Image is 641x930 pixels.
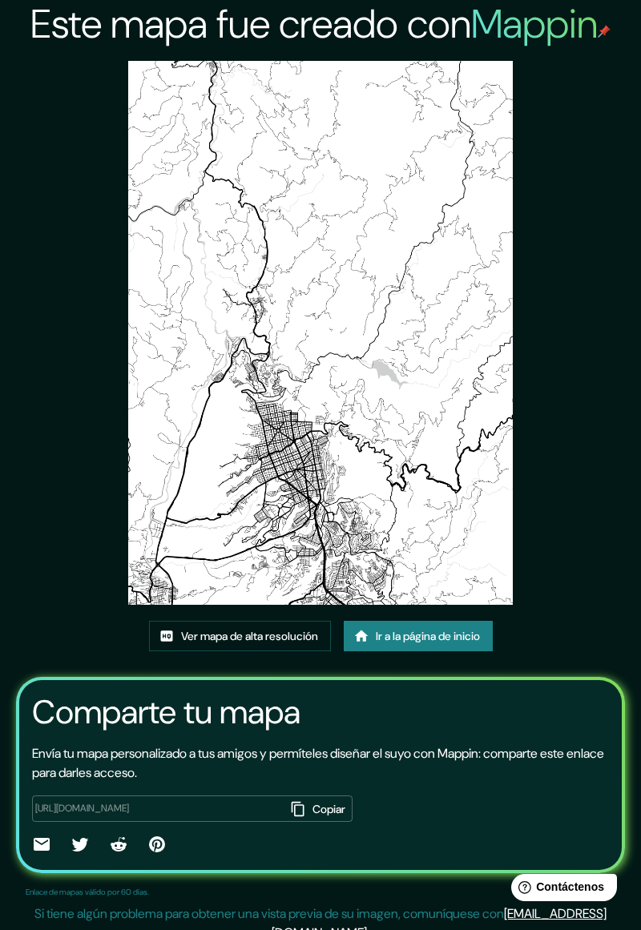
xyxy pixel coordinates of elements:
a: Ver mapa de alta resolución [149,621,331,651]
font: Ver mapa de alta resolución [181,629,318,643]
font: Ir a la página de inicio [376,629,480,643]
font: Enlace de mapas válido por 60 días. [26,887,149,897]
button: Copiar [286,795,353,823]
font: Copiar [312,802,345,816]
font: Comparte tu mapa [32,690,300,734]
iframe: Lanzador de widgets de ayuda [498,868,623,912]
font: Si tiene algún problema para obtener una vista previa de su imagen, comuníquese con [34,905,504,922]
img: created-map [128,61,513,605]
img: pin de mapeo [598,25,611,38]
font: Envía tu mapa personalizado a tus amigos y permíteles diseñar el suyo con Mappin: comparte este e... [32,745,604,781]
a: Ir a la página de inicio [344,621,493,651]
